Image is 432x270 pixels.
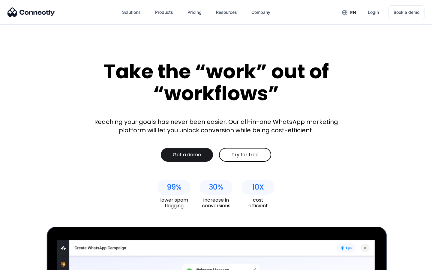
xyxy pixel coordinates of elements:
[155,8,173,16] div: Products
[173,152,201,158] div: Get a demo
[12,259,36,268] ul: Language list
[90,118,342,134] div: Reaching your goals has never been easier. Our all-in-one WhatsApp marketing platform will let yo...
[167,183,181,191] div: 99%
[6,259,36,268] aside: Language selected: English
[241,197,274,208] div: cost efficient
[232,152,259,158] div: Try for free
[363,5,384,19] a: Login
[199,197,232,208] div: increase in conversions
[161,148,213,162] a: Get a demo
[368,8,379,16] div: Login
[183,5,206,19] a: Pricing
[157,197,190,208] div: lower spam flagging
[219,148,271,162] a: Try for free
[209,183,223,191] div: 30%
[388,5,424,19] a: Book a demo
[216,8,237,16] div: Resources
[7,7,55,17] img: Connectly Logo
[81,61,351,104] div: Take the “work” out of “workflows”
[251,8,270,16] div: Company
[350,8,356,17] div: en
[122,8,141,16] div: Solutions
[252,183,264,191] div: 10X
[187,8,202,16] div: Pricing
